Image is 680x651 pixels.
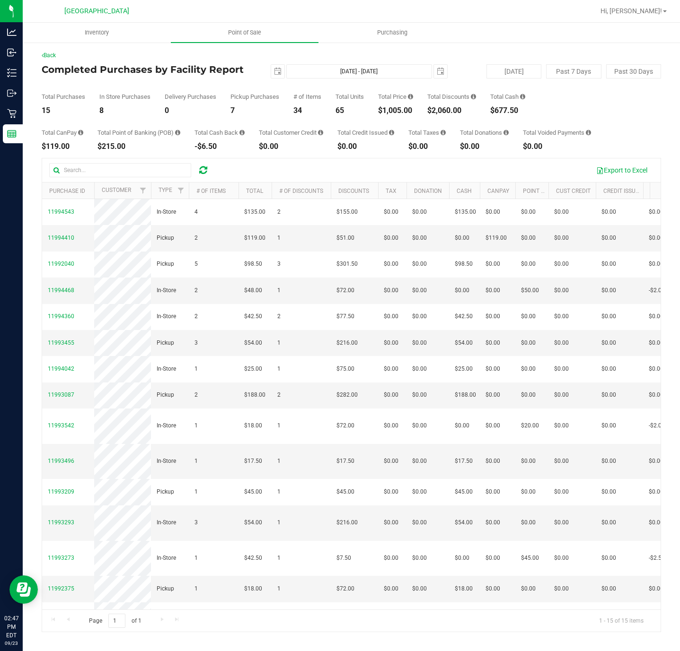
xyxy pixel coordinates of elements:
[135,182,151,199] a: Filter
[336,554,351,563] span: $7.50
[48,287,74,294] span: 11994468
[412,208,427,217] span: $0.00
[384,312,398,321] span: $0.00
[23,23,171,43] a: Inventory
[455,208,476,217] span: $135.00
[427,107,476,114] div: $2,060.00
[486,339,500,347] span: $0.00
[194,208,198,217] span: 4
[102,187,131,193] a: Customer
[649,421,665,430] span: -$2.00
[554,391,569,399] span: $0.00
[244,208,265,217] span: $135.00
[97,143,180,150] div: $215.00
[78,130,83,136] i: Sum of the successful, non-voided CanPay payment transactions for all purchases in the date range.
[412,260,427,269] span: $0.00
[244,391,265,399] span: $188.00
[259,130,323,136] div: Total Customer Credit
[384,339,398,347] span: $0.00
[412,421,427,430] span: $0.00
[48,458,74,464] span: 11993496
[48,422,74,429] span: 11993542
[277,421,281,430] span: 1
[48,585,74,592] span: 11992375
[277,487,281,496] span: 1
[279,188,323,194] a: # of Discounts
[194,554,198,563] span: 1
[318,130,323,136] i: Sum of the successful, non-voided payments using account credit for all purchases in the date range.
[194,130,245,136] div: Total Cash Back
[7,109,17,118] inline-svg: Retail
[336,421,354,430] span: $72.00
[606,64,661,78] button: Past 30 Days
[42,143,83,150] div: $119.00
[521,487,536,496] span: $0.00
[455,421,469,430] span: $0.00
[7,68,17,78] inline-svg: Inventory
[601,312,616,321] span: $0.00
[384,208,398,217] span: $0.00
[521,339,536,347] span: $0.00
[48,365,74,372] span: 11994042
[277,365,281,373] span: 1
[546,64,601,78] button: Past 7 Days
[99,107,150,114] div: 8
[649,457,663,466] span: $0.00
[412,457,427,466] span: $0.00
[48,208,74,215] span: 11994543
[171,23,319,43] a: Point of Sale
[601,518,616,527] span: $0.00
[554,234,569,243] span: $0.00
[49,163,191,177] input: Search...
[412,554,427,563] span: $0.00
[521,260,536,269] span: $0.00
[412,286,427,295] span: $0.00
[378,107,413,114] div: $1,005.00
[4,614,18,640] p: 02:47 PM EDT
[521,286,539,295] span: $50.00
[49,188,85,194] a: Purchase ID
[157,286,176,295] span: In-Store
[277,234,281,243] span: 1
[244,518,262,527] span: $54.00
[277,584,281,593] span: 1
[277,457,281,466] span: 1
[455,584,473,593] span: $18.00
[244,234,265,243] span: $119.00
[503,130,509,136] i: Sum of all round-up-to-next-dollar total price adjustments for all purchases in the date range.
[194,260,198,269] span: 5
[230,107,279,114] div: 7
[554,554,569,563] span: $0.00
[7,48,17,57] inline-svg: Inbound
[554,421,569,430] span: $0.00
[414,188,442,194] a: Donation
[412,365,427,373] span: $0.00
[364,28,420,37] span: Purchasing
[165,94,216,100] div: Delivery Purchases
[318,23,467,43] a: Purchasing
[42,94,85,100] div: Total Purchases
[384,391,398,399] span: $0.00
[521,518,536,527] span: $0.00
[590,162,654,178] button: Export to Excel
[194,234,198,243] span: 2
[486,421,500,430] span: $0.00
[337,130,394,136] div: Total Credit Issued
[175,130,180,136] i: Sum of the successful, non-voided point-of-banking payment transactions, both via payment termina...
[384,421,398,430] span: $0.00
[408,130,446,136] div: Total Taxes
[486,487,500,496] span: $0.00
[486,391,500,399] span: $0.00
[336,457,354,466] span: $17.50
[384,365,398,373] span: $0.00
[336,312,354,321] span: $77.50
[336,208,358,217] span: $155.00
[521,365,536,373] span: $0.00
[412,487,427,496] span: $0.00
[336,365,354,373] span: $75.00
[412,339,427,347] span: $0.00
[460,143,509,150] div: $0.00
[601,554,616,563] span: $0.00
[554,339,569,347] span: $0.00
[586,130,591,136] i: Sum of all voided payment transaction amounts, excluding tips and transaction fees, for all purch...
